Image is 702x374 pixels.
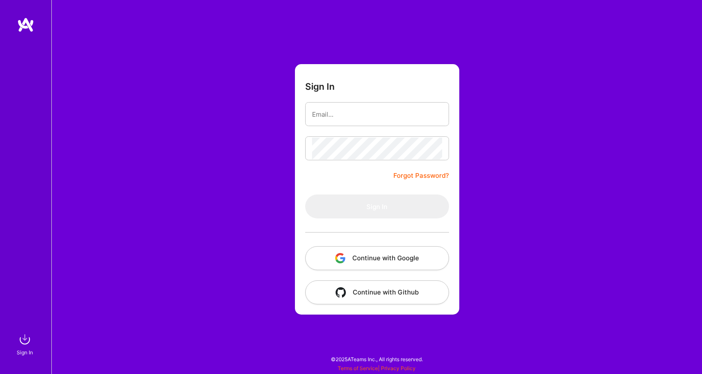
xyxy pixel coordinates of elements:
[18,331,33,357] a: sign inSign In
[305,280,449,304] button: Continue with Github
[312,103,442,125] input: Email...
[305,194,449,218] button: Sign In
[335,253,345,263] img: icon
[336,287,346,297] img: icon
[393,171,449,181] a: Forgot Password?
[381,365,416,371] a: Privacy Policy
[16,331,33,348] img: sign in
[17,17,34,32] img: logo
[305,246,449,270] button: Continue with Google
[17,348,33,357] div: Sign In
[51,348,702,370] div: © 2025 ATeams Inc., All rights reserved.
[338,365,416,371] span: |
[305,81,335,92] h3: Sign In
[338,365,378,371] a: Terms of Service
